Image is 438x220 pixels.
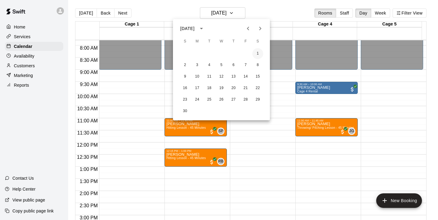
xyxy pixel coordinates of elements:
span: Sunday [180,35,191,48]
span: Tuesday [204,35,215,48]
button: 8 [252,60,263,71]
button: 27 [228,94,239,105]
button: 25 [204,94,215,105]
button: 3 [192,60,203,71]
div: [DATE] [180,25,194,32]
button: Previous month [242,22,254,35]
span: Wednesday [216,35,227,48]
button: 23 [180,94,191,105]
button: 22 [252,83,263,94]
button: 12 [216,71,227,82]
button: 15 [252,71,263,82]
button: 14 [240,71,251,82]
button: 6 [228,60,239,71]
span: Monday [192,35,203,48]
button: 7 [240,60,251,71]
button: 11 [204,71,215,82]
button: 30 [180,106,191,117]
span: Saturday [252,35,263,48]
button: 5 [216,60,227,71]
button: 17 [192,83,203,94]
button: Next month [254,22,266,35]
button: 21 [240,83,251,94]
button: calendar view is open, switch to year view [196,23,207,34]
button: 4 [204,60,215,71]
button: 20 [228,83,239,94]
span: Friday [240,35,251,48]
button: 10 [192,71,203,82]
button: 26 [216,94,227,105]
button: 1 [252,48,263,59]
button: 18 [204,83,215,94]
button: 13 [228,71,239,82]
button: 28 [240,94,251,105]
button: 24 [192,94,203,105]
button: 29 [252,94,263,105]
button: 9 [180,71,191,82]
button: 19 [216,83,227,94]
button: 2 [180,60,191,71]
span: Thursday [228,35,239,48]
button: 16 [180,83,191,94]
